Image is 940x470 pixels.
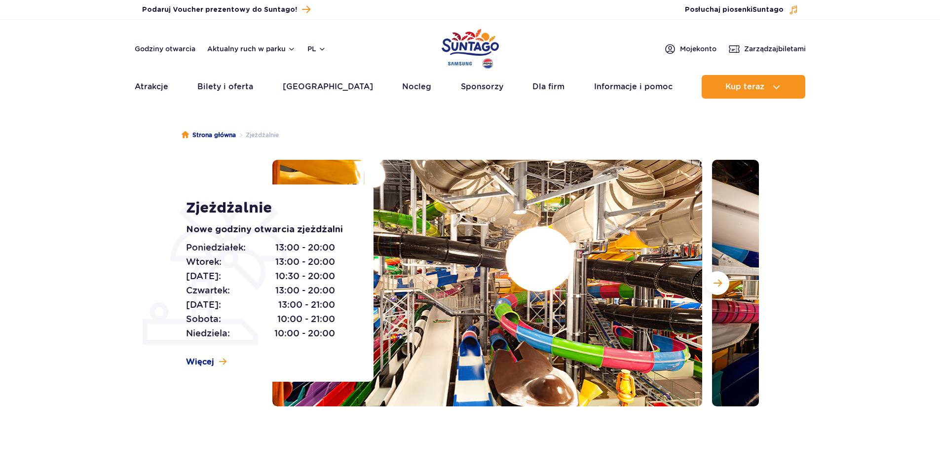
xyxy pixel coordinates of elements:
[236,130,279,140] li: Zjeżdżalnie
[275,255,335,269] span: 13:00 - 20:00
[275,284,335,297] span: 13:00 - 20:00
[186,357,214,367] span: Więcej
[664,43,716,55] a: Mojekonto
[275,241,335,254] span: 13:00 - 20:00
[182,130,236,140] a: Strona główna
[685,5,798,15] button: Posłuchaj piosenkiSuntago
[274,326,335,340] span: 10:00 - 20:00
[680,44,716,54] span: Moje konto
[207,45,296,53] button: Aktualny ruch w parku
[186,199,351,217] h1: Zjeżdżalnie
[402,75,431,99] a: Nocleg
[186,255,222,269] span: Wtorek:
[275,269,335,283] span: 10:30 - 20:00
[277,312,335,326] span: 10:00 - 21:00
[728,43,806,55] a: Zarządzajbiletami
[532,75,564,99] a: Dla firm
[186,312,221,326] span: Sobota:
[752,6,784,13] span: Suntago
[307,44,326,54] button: pl
[442,25,499,70] a: Park of Poland
[186,326,230,340] span: Niedziela:
[186,223,351,237] p: Nowe godziny otwarcia zjeżdżalni
[283,75,373,99] a: [GEOGRAPHIC_DATA]
[135,44,195,54] a: Godziny otwarcia
[186,269,221,283] span: [DATE]:
[186,357,226,367] a: Więcej
[685,5,784,15] span: Posłuchaj piosenki
[461,75,503,99] a: Sponsorzy
[744,44,806,54] span: Zarządzaj biletami
[142,3,310,16] a: Podaruj Voucher prezentowy do Suntago!
[186,241,246,254] span: Poniedziałek:
[135,75,168,99] a: Atrakcje
[142,5,297,15] span: Podaruj Voucher prezentowy do Suntago!
[706,271,729,295] button: Następny slajd
[197,75,253,99] a: Bilety i oferta
[725,82,764,91] span: Kup teraz
[702,75,805,99] button: Kup teraz
[594,75,673,99] a: Informacje i pomoc
[186,284,230,297] span: Czwartek:
[278,298,335,312] span: 13:00 - 21:00
[186,298,221,312] span: [DATE]:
